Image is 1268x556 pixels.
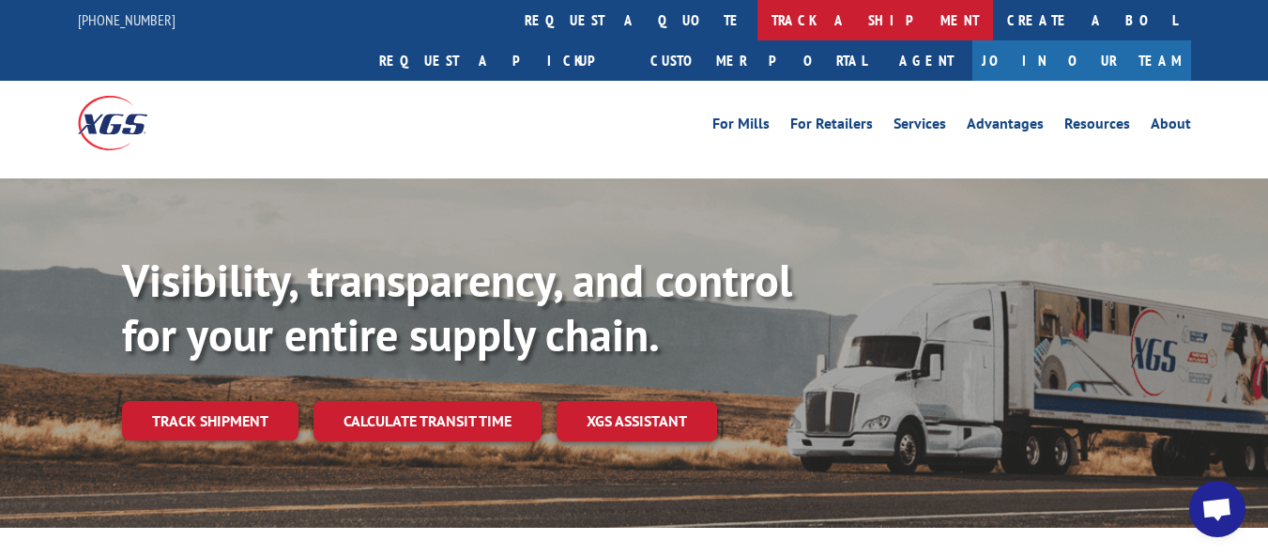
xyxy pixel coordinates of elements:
[313,401,542,441] a: Calculate transit time
[1189,481,1245,537] div: Open chat
[894,116,946,137] a: Services
[1151,116,1191,137] a: About
[967,116,1044,137] a: Advantages
[365,40,636,81] a: Request a pickup
[636,40,880,81] a: Customer Portal
[122,401,298,440] a: Track shipment
[122,251,792,363] b: Visibility, transparency, and control for your entire supply chain.
[1064,116,1130,137] a: Resources
[880,40,972,81] a: Agent
[712,116,770,137] a: For Mills
[790,116,873,137] a: For Retailers
[557,401,717,441] a: XGS ASSISTANT
[78,10,176,29] a: [PHONE_NUMBER]
[972,40,1191,81] a: Join Our Team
